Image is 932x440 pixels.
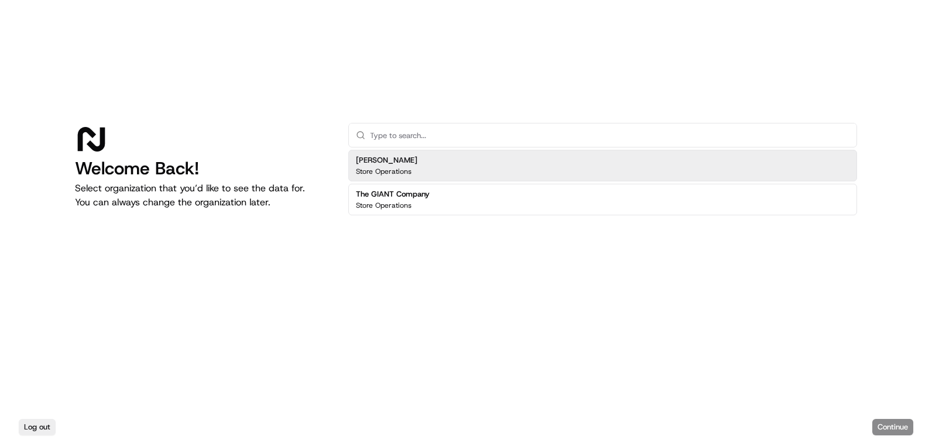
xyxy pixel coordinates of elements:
p: Select organization that you’d like to see the data for. You can always change the organization l... [75,181,330,209]
p: Store Operations [356,167,412,176]
h1: Welcome Back! [75,158,330,179]
p: Store Operations [356,201,412,210]
h2: The GIANT Company [356,189,430,200]
input: Type to search... [370,123,849,147]
div: Suggestions [348,147,857,218]
button: Log out [19,419,56,435]
h2: [PERSON_NAME] [356,155,417,166]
